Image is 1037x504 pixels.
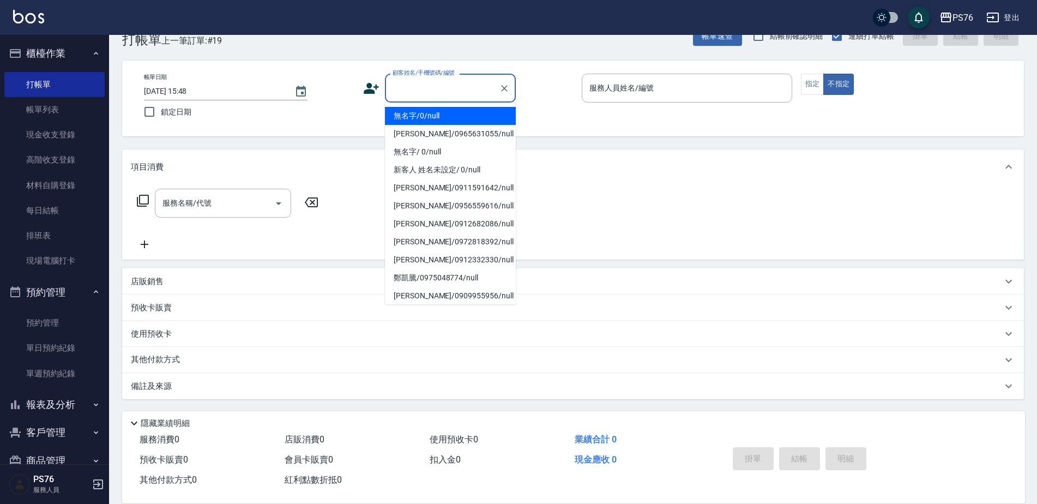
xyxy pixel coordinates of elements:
[385,269,516,287] li: 鄭凱騰/0975048774/null
[385,197,516,215] li: [PERSON_NAME]/0956559616/null
[982,8,1024,28] button: 登出
[4,335,105,361] a: 單日預約紀錄
[285,454,333,465] span: 會員卡販賣 0
[140,475,197,485] span: 其他付款方式 0
[935,7,978,29] button: PS76
[122,321,1024,347] div: 使用預收卡
[9,473,31,495] img: Person
[122,268,1024,295] div: 店販銷售
[4,173,105,198] a: 材料自購登錄
[908,7,930,28] button: save
[4,361,105,386] a: 單週預約紀錄
[823,74,854,95] button: 不指定
[4,310,105,335] a: 預約管理
[693,26,742,46] button: 帳單速查
[952,11,973,25] div: PS76
[131,328,172,340] p: 使用預收卡
[270,195,287,212] button: Open
[801,74,824,95] button: 指定
[385,107,516,125] li: 無名字/0/null
[13,10,44,23] img: Logo
[385,215,516,233] li: [PERSON_NAME]/0912682086/null
[385,251,516,269] li: [PERSON_NAME]/0912332330/null
[131,354,185,366] p: 其他付款方式
[575,434,617,445] span: 業績合計 0
[161,106,191,118] span: 鎖定日期
[33,485,89,495] p: 服務人員
[161,34,222,47] span: 上一筆訂單:#19
[4,39,105,68] button: 櫃檯作業
[4,391,105,419] button: 報表及分析
[385,179,516,197] li: [PERSON_NAME]/0911591642/null
[122,373,1024,399] div: 備註及來源
[393,69,455,77] label: 顧客姓名/手機號碼/編號
[285,434,324,445] span: 店販消費 0
[122,149,1024,184] div: 項目消費
[385,125,516,143] li: [PERSON_NAME]/0965631055/null
[288,79,314,105] button: Choose date, selected date is 2025-09-06
[141,418,190,429] p: 隱藏業績明細
[122,295,1024,321] div: 預收卡販賣
[4,248,105,273] a: 現場電腦打卡
[4,122,105,147] a: 現金收支登錄
[385,143,516,161] li: 無名字/ 0/null
[430,454,461,465] span: 扣入金 0
[33,474,89,485] h5: PS76
[430,434,478,445] span: 使用預收卡 0
[385,287,516,305] li: [PERSON_NAME]/0909955956/null
[4,223,105,248] a: 排班表
[140,454,188,465] span: 預收卡販賣 0
[4,97,105,122] a: 帳單列表
[144,73,167,81] label: 帳單日期
[122,347,1024,373] div: 其他付款方式
[4,198,105,223] a: 每日結帳
[131,276,164,287] p: 店販銷售
[385,161,516,179] li: 新客人 姓名未設定/ 0/null
[385,233,516,251] li: [PERSON_NAME]/0972818392/null
[575,454,617,465] span: 現金應收 0
[140,434,179,445] span: 服務消費 0
[122,32,161,47] h3: 打帳單
[770,31,823,42] span: 結帳前確認明細
[4,447,105,475] button: 商品管理
[4,72,105,97] a: 打帳單
[4,418,105,447] button: 客戶管理
[4,278,105,307] button: 預約管理
[131,302,172,314] p: 預收卡販賣
[497,81,512,96] button: Clear
[131,161,164,173] p: 項目消費
[285,475,342,485] span: 紅利點數折抵 0
[848,31,894,42] span: 連續打單結帳
[4,147,105,172] a: 高階收支登錄
[144,82,284,100] input: YYYY/MM/DD hh:mm
[131,381,172,392] p: 備註及來源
